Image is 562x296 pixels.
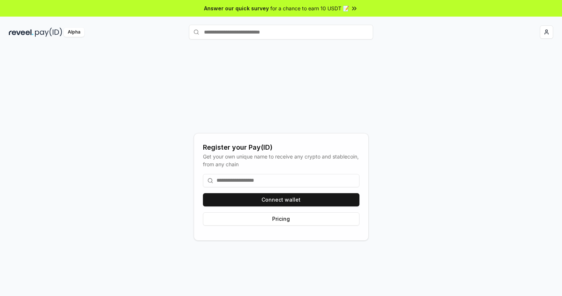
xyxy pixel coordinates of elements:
img: reveel_dark [9,28,34,37]
div: Get your own unique name to receive any crypto and stablecoin, from any chain [203,153,359,168]
button: Pricing [203,212,359,226]
div: Register your Pay(ID) [203,142,359,153]
span: Answer our quick survey [204,4,269,12]
div: Alpha [64,28,84,37]
span: for a chance to earn 10 USDT 📝 [270,4,349,12]
button: Connect wallet [203,193,359,206]
img: pay_id [35,28,62,37]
